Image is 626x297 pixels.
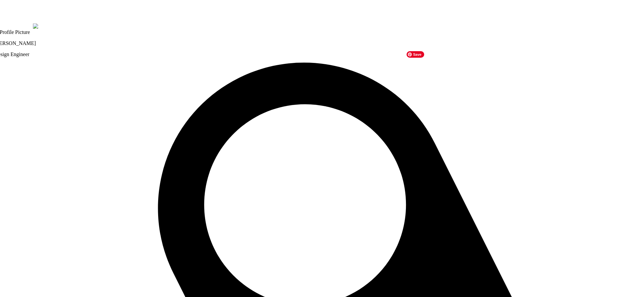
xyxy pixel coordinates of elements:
img: Profile example [33,23,71,29]
span: Save [407,51,424,58]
